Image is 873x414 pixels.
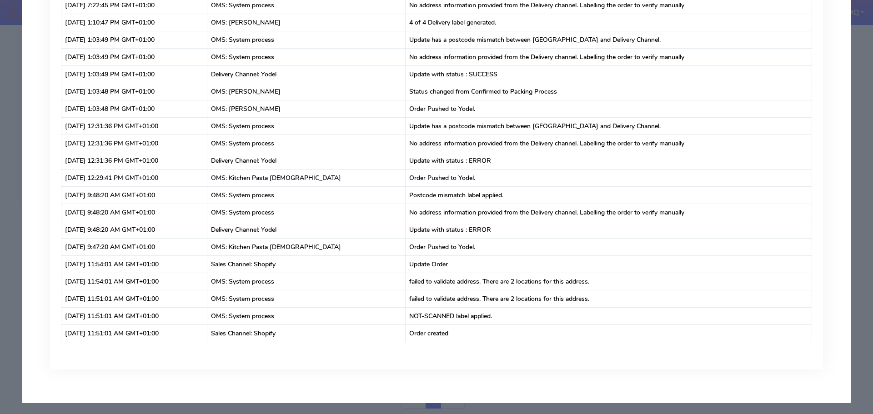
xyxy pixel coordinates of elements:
td: OMS: Kitchen Pasta [DEMOGRAPHIC_DATA] [207,238,406,255]
td: Update Order [406,255,812,273]
td: [DATE] 11:51:01 AM GMT+01:00 [61,307,207,324]
td: Sales Channel: Shopify [207,324,406,342]
td: [DATE] 1:10:47 PM GMT+01:00 [61,14,207,31]
td: [DATE] 12:31:36 PM GMT+01:00 [61,135,207,152]
td: [DATE] 9:48:20 AM GMT+01:00 [61,186,207,204]
td: [DATE] 12:31:36 PM GMT+01:00 [61,117,207,135]
td: OMS: [PERSON_NAME] [207,100,406,117]
td: Update with status : ERROR [406,152,812,169]
td: OMS: System process [207,204,406,221]
td: Order Pushed to Yodel. [406,100,812,117]
td: Status changed from Confirmed to Packing Process [406,83,812,100]
td: Sales Channel: Shopify [207,255,406,273]
td: Delivery Channel: Yodel [207,152,406,169]
td: [DATE] 1:03:48 PM GMT+01:00 [61,100,207,117]
td: [DATE] 11:54:01 AM GMT+01:00 [61,273,207,290]
td: failed to validate address. There are 2 locations for this address. [406,290,812,307]
td: OMS: System process [207,186,406,204]
td: OMS: System process [207,48,406,65]
td: Update has a postcode mismatch between [GEOGRAPHIC_DATA] and Delivery Channel. [406,31,812,48]
td: OMS: System process [207,307,406,324]
td: [DATE] 9:48:20 AM GMT+01:00 [61,204,207,221]
td: No address information provided from the Delivery channel. Labelling the order to verify manually [406,135,812,152]
td: [DATE] 1:03:48 PM GMT+01:00 [61,83,207,100]
td: [DATE] 11:54:01 AM GMT+01:00 [61,255,207,273]
td: OMS: [PERSON_NAME] [207,83,406,100]
td: OMS: System process [207,135,406,152]
td: Update with status : SUCCESS [406,65,812,83]
td: Update with status : ERROR [406,221,812,238]
td: [DATE] 9:47:20 AM GMT+01:00 [61,238,207,255]
td: [DATE] 1:03:49 PM GMT+01:00 [61,31,207,48]
td: NOT-SCANNED label applied. [406,307,812,324]
td: [DATE] 1:03:49 PM GMT+01:00 [61,48,207,65]
td: Postcode mismatch label applied. [406,186,812,204]
td: OMS: System process [207,117,406,135]
td: Order Pushed to Yodel. [406,169,812,186]
td: OMS: System process [207,31,406,48]
td: Delivery Channel: Yodel [207,65,406,83]
td: [DATE] 12:31:36 PM GMT+01:00 [61,152,207,169]
td: [DATE] 11:51:01 AM GMT+01:00 [61,290,207,307]
td: Order created [406,324,812,342]
td: [DATE] 11:51:01 AM GMT+01:00 [61,324,207,342]
td: Delivery Channel: Yodel [207,221,406,238]
td: OMS: [PERSON_NAME] [207,14,406,31]
td: No address information provided from the Delivery channel. Labelling the order to verify manually [406,48,812,65]
td: [DATE] 9:48:20 AM GMT+01:00 [61,221,207,238]
td: [DATE] 1:03:49 PM GMT+01:00 [61,65,207,83]
td: OMS: Kitchen Pasta [DEMOGRAPHIC_DATA] [207,169,406,186]
td: [DATE] 12:29:41 PM GMT+01:00 [61,169,207,186]
td: Order Pushed to Yodel. [406,238,812,255]
td: OMS: System process [207,273,406,290]
td: No address information provided from the Delivery channel. Labelling the order to verify manually [406,204,812,221]
td: OMS: System process [207,290,406,307]
td: 4 of 4 Delivery label generated. [406,14,812,31]
td: failed to validate address. There are 2 locations for this address. [406,273,812,290]
td: Update has a postcode mismatch between [GEOGRAPHIC_DATA] and Delivery Channel. [406,117,812,135]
